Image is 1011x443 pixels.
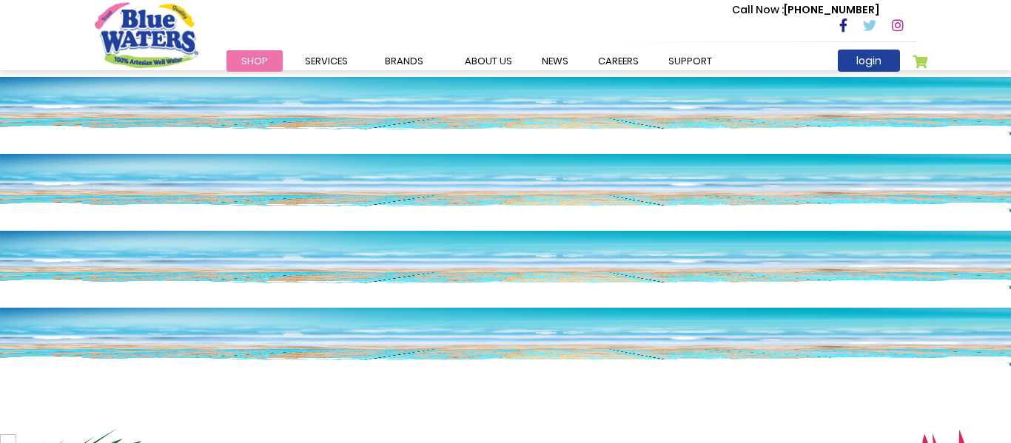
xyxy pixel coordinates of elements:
span: Shop [241,54,268,68]
a: Brands [370,50,438,72]
a: store logo [95,2,198,67]
a: News [527,50,583,72]
a: about us [450,50,527,72]
span: Call Now : [732,2,784,17]
span: Brands [385,54,423,68]
a: login [838,50,900,72]
a: Services [290,50,363,72]
span: Services [305,54,348,68]
a: Shop [226,50,283,72]
p: [PHONE_NUMBER] [732,2,879,18]
a: careers [583,50,654,72]
a: support [654,50,727,72]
